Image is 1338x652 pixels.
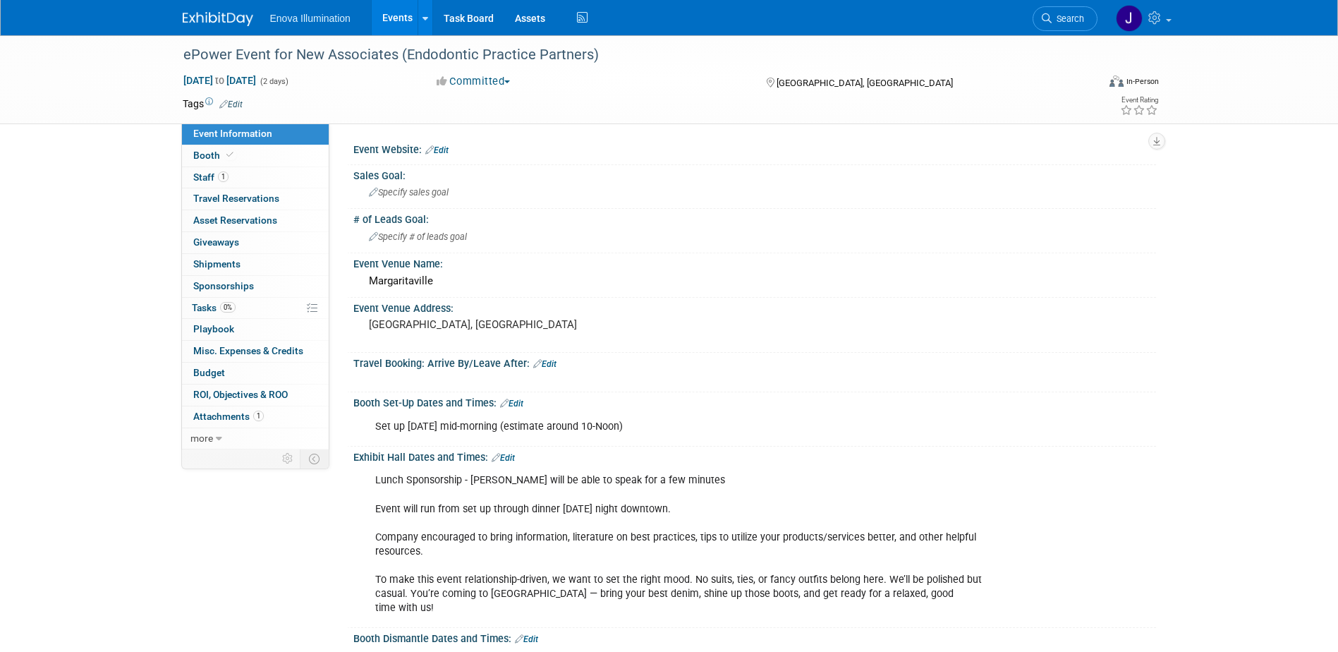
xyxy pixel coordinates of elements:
[182,276,329,297] a: Sponsorships
[353,447,1156,465] div: Exhibit Hall Dates and Times:
[193,389,288,400] span: ROI, Objectives & ROO
[193,280,254,291] span: Sponsorships
[182,254,329,275] a: Shipments
[369,187,449,198] span: Specify sales goal
[226,151,233,159] i: Booth reservation complete
[353,353,1156,371] div: Travel Booking: Arrive By/Leave After:
[193,171,229,183] span: Staff
[193,215,277,226] span: Asset Reservations
[193,345,303,356] span: Misc. Expenses & Credits
[192,302,236,313] span: Tasks
[193,128,272,139] span: Event Information
[213,75,226,86] span: to
[182,232,329,253] a: Giveaways
[270,13,351,24] span: Enova Illumination
[182,188,329,210] a: Travel Reservations
[1120,97,1158,104] div: Event Rating
[432,74,516,89] button: Committed
[369,231,467,242] span: Specify # of leads goal
[353,253,1156,271] div: Event Venue Name:
[365,413,1001,441] div: Set up [DATE] mid-morning (estimate around 10-Noon)
[182,298,329,319] a: Tasks0%
[1052,13,1084,24] span: Search
[515,634,538,644] a: Edit
[1033,6,1097,31] a: Search
[193,150,236,161] span: Booth
[183,74,257,87] span: [DATE] [DATE]
[353,139,1156,157] div: Event Website:
[364,270,1145,292] div: Margaritaville
[777,78,953,88] span: [GEOGRAPHIC_DATA], [GEOGRAPHIC_DATA]
[492,453,515,463] a: Edit
[219,99,243,109] a: Edit
[253,411,264,421] span: 1
[193,411,264,422] span: Attachments
[1014,73,1160,95] div: Event Format
[178,42,1076,68] div: ePower Event for New Associates (Endodontic Practice Partners)
[533,359,557,369] a: Edit
[425,145,449,155] a: Edit
[218,171,229,182] span: 1
[182,167,329,188] a: Staff1
[353,165,1156,183] div: Sales Goal:
[369,318,672,331] pre: [GEOGRAPHIC_DATA], [GEOGRAPHIC_DATA]
[259,77,288,86] span: (2 days)
[193,367,225,378] span: Budget
[193,236,239,248] span: Giveaways
[182,123,329,145] a: Event Information
[182,319,329,340] a: Playbook
[353,392,1156,411] div: Booth Set-Up Dates and Times:
[182,428,329,449] a: more
[182,363,329,384] a: Budget
[220,302,236,313] span: 0%
[193,258,241,270] span: Shipments
[300,449,329,468] td: Toggle Event Tabs
[193,323,234,334] span: Playbook
[353,298,1156,315] div: Event Venue Address:
[183,97,243,111] td: Tags
[182,406,329,428] a: Attachments1
[353,209,1156,227] div: # of Leads Goal:
[182,341,329,362] a: Misc. Expenses & Credits
[182,210,329,231] a: Asset Reservations
[365,466,1001,622] div: Lunch Sponsorship - [PERSON_NAME] will be able to speak for a few minutes Event will run from set...
[183,12,253,26] img: ExhibitDay
[276,449,300,468] td: Personalize Event Tab Strip
[1126,76,1159,87] div: In-Person
[182,145,329,167] a: Booth
[353,628,1156,646] div: Booth Dismantle Dates and Times:
[190,433,213,444] span: more
[182,385,329,406] a: ROI, Objectives & ROO
[1116,5,1143,32] img: Janelle Tlusty
[193,193,279,204] span: Travel Reservations
[500,399,523,409] a: Edit
[1109,76,1124,87] img: Format-Inperson.png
